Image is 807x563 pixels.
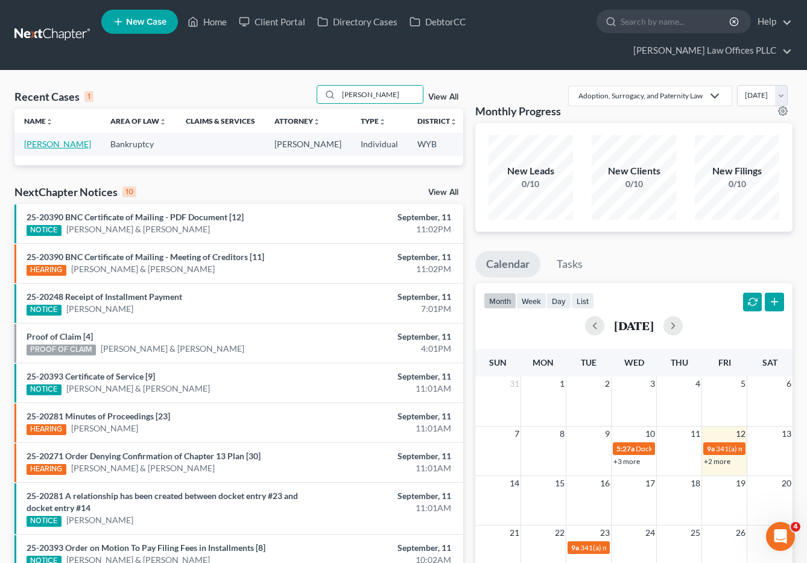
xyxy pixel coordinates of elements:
div: New Clients [592,164,676,178]
span: 5 [739,377,747,391]
div: New Filings [695,164,779,178]
div: September, 11 [318,490,451,502]
div: PROOF OF CLAIM [27,345,96,355]
span: 5:27a [616,444,635,453]
span: 13 [780,427,793,441]
span: 26 [735,526,747,540]
td: WYB [408,133,467,155]
a: 25-20248 Receipt of Installment Payment [27,291,182,302]
div: 0/10 [592,178,676,190]
div: September, 11 [318,410,451,422]
span: New Case [126,17,166,27]
div: 11:02PM [318,263,451,275]
span: Sat [762,357,777,367]
span: Mon [533,357,554,367]
span: 19 [735,476,747,491]
div: 11:01AM [318,502,451,514]
td: [PERSON_NAME] [265,133,351,155]
button: day [546,293,571,309]
div: 11:01AM [318,383,451,395]
span: Sun [489,357,507,367]
div: 0/10 [489,178,573,190]
a: 25-20393 Order on Motion To Pay Filing Fees in Installments [8] [27,542,265,553]
a: 25-20390 BNC Certificate of Mailing - PDF Document [12] [27,212,244,222]
div: 1 [84,91,93,102]
div: 0/10 [695,178,779,190]
div: Recent Cases [14,89,93,104]
a: 25-20390 BNC Certificate of Mailing - Meeting of Creditors [11] [27,252,264,262]
a: Area of Lawunfold_more [110,116,166,126]
button: month [484,293,516,309]
button: week [516,293,546,309]
span: 6 [785,377,793,391]
span: 20 [780,476,793,491]
a: [PERSON_NAME] & [PERSON_NAME] [71,462,215,474]
span: 341(a) meeting for [PERSON_NAME] [580,543,697,552]
td: Individual [351,133,408,155]
span: 25 [689,526,701,540]
span: 3 [649,377,656,391]
a: 25-20281 Minutes of Proceedings [23] [27,411,170,421]
a: [PERSON_NAME] & [PERSON_NAME] [101,343,244,355]
div: September, 11 [318,291,451,303]
a: View All [428,188,458,197]
a: [PERSON_NAME] & [PERSON_NAME] [66,223,210,235]
button: list [571,293,594,309]
a: [PERSON_NAME] & [PERSON_NAME] [71,263,215,275]
div: September, 11 [318,371,451,383]
span: Tue [581,357,597,367]
div: NOTICE [27,225,62,236]
div: 4:01PM [318,343,451,355]
a: +2 more [704,457,730,466]
span: 10 [644,427,656,441]
div: 11:02PM [318,223,451,235]
span: 22 [554,526,566,540]
div: NOTICE [27,516,62,527]
a: [PERSON_NAME] [71,422,138,434]
a: DebtorCC [403,11,472,33]
span: 17 [644,476,656,491]
div: September, 11 [318,251,451,263]
div: 11:01AM [318,422,451,434]
div: September, 11 [318,211,451,223]
input: Search by name... [621,10,731,33]
a: [PERSON_NAME] & [PERSON_NAME] [66,383,210,395]
a: Tasks [546,251,593,278]
i: unfold_more [46,118,53,126]
span: 4 [791,522,800,532]
a: Directory Cases [311,11,403,33]
a: 25-20281 A relationship has been created between docket entry #23 and docket entry #14 [27,491,298,513]
a: +3 more [613,457,640,466]
span: Fri [718,357,731,367]
span: 15 [554,476,566,491]
span: 11 [689,427,701,441]
i: unfold_more [379,118,386,126]
h3: Monthly Progress [475,104,561,118]
a: Attorneyunfold_more [274,116,320,126]
span: 14 [508,476,521,491]
a: 25-20271 Order Denying Confirmation of Chapter 13 Plan [30] [27,451,261,461]
span: 4 [694,377,701,391]
th: Claims & Services [176,109,265,133]
a: Calendar [475,251,540,278]
span: 24 [644,526,656,540]
div: HEARING [27,265,66,276]
div: New Leads [489,164,573,178]
h2: [DATE] [614,319,654,332]
iframe: Intercom live chat [766,522,795,551]
span: 9a [707,444,715,453]
a: [PERSON_NAME] [24,139,91,149]
span: 21 [508,526,521,540]
span: 9a [571,543,579,552]
a: View All [428,93,458,101]
div: September, 11 [318,542,451,554]
div: NOTICE [27,305,62,316]
a: Client Portal [233,11,311,33]
a: Help [752,11,792,33]
span: 18 [689,476,701,491]
a: Districtunfold_more [417,116,457,126]
a: [PERSON_NAME] [66,514,133,526]
i: unfold_more [450,118,457,126]
a: Home [182,11,233,33]
span: Wed [624,357,644,367]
